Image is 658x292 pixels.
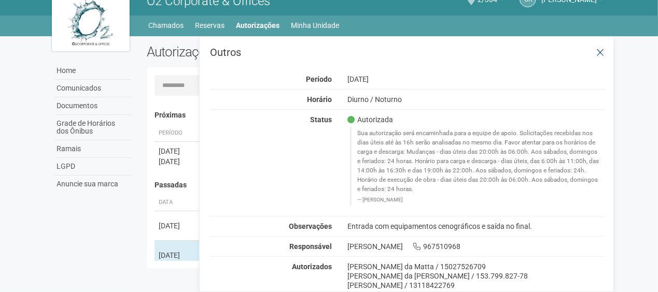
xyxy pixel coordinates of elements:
strong: Observações [289,222,332,230]
a: Documentos [54,97,131,115]
div: [PERSON_NAME] 967510968 [340,242,614,251]
blockquote: Sua autorização será encaminhada para a equipe de apoio. Solicitações recebidas nos dias úteis at... [350,127,606,205]
div: [DATE] [159,221,197,231]
h2: Autorizações [147,44,369,60]
div: [DATE] [159,156,197,167]
strong: Status [310,115,332,124]
div: Diurno / Noturno [340,95,614,104]
a: Anuncie sua marca [54,176,131,193]
div: [DATE] [340,75,614,84]
strong: Período [306,75,332,83]
div: [PERSON_NAME] da Matta / 15027526709 [347,262,606,271]
div: [DATE] [159,146,197,156]
a: Reservas [195,18,225,33]
strong: Responsável [289,242,332,251]
a: Grade de Horários dos Ônibus [54,115,131,140]
span: Autorizada [347,115,393,124]
a: Comunicados [54,80,131,97]
strong: Autorizados [292,262,332,271]
a: Autorizações [236,18,280,33]
div: [PERSON_NAME] da [PERSON_NAME] / 153.799.827-78 [347,271,606,281]
a: Home [54,62,131,80]
strong: Horário [307,95,332,104]
a: LGPD [54,158,131,176]
h3: Outros [210,47,606,57]
footer: [PERSON_NAME] [357,196,600,203]
th: Período [155,125,201,142]
h4: Passadas [155,181,599,189]
div: [PERSON_NAME] / 13118422769 [347,281,606,290]
a: Ramais [54,140,131,158]
h4: Próximas [155,111,599,119]
div: Entrada com equipamentos cenográficos e saída no final. [340,222,614,231]
div: [DATE] [159,250,197,260]
th: Data [155,194,201,211]
a: Chamados [149,18,184,33]
a: Minha Unidade [291,18,340,33]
